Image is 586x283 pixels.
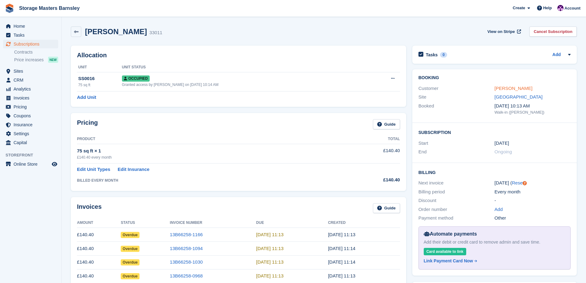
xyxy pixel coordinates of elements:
[14,120,51,129] span: Insurance
[495,180,571,187] div: [DATE] ( )
[14,67,51,75] span: Sites
[328,246,355,251] time: 2025-07-08 10:14:08 UTC
[14,129,51,138] span: Settings
[424,258,563,264] a: Link Payment Card Now
[418,180,495,187] div: Next invoice
[77,63,122,72] th: Unit
[256,246,284,251] time: 2025-07-09 10:13:21 UTC
[512,180,524,185] a: Reset
[170,273,203,278] a: 13B66258-0968
[424,230,565,238] div: Automate payments
[78,75,122,82] div: SS0016
[418,215,495,222] div: Payment method
[485,26,522,37] a: View on Stripe
[121,218,170,228] th: Status
[14,22,51,30] span: Home
[14,103,51,111] span: Pricing
[3,120,58,129] a: menu
[14,160,51,168] span: Online Store
[418,148,495,156] div: End
[3,76,58,84] a: menu
[77,134,339,144] th: Product
[256,259,284,265] time: 2025-06-09 10:13:21 UTC
[373,203,400,213] a: Guide
[495,215,571,222] div: Other
[339,134,400,144] th: Total
[495,109,571,115] div: Walk-in ([PERSON_NAME])
[328,259,355,265] time: 2025-06-08 10:14:13 UTC
[424,248,466,255] div: Card available to link
[14,76,51,84] span: CRM
[5,4,14,13] img: stora-icon-8386f47178a22dfd0bd8f6a31ec36ba5ce8667c1dd55bd0f319d3a0aa187defe.svg
[14,56,58,63] a: Price increases NEW
[495,86,532,91] a: [PERSON_NAME]
[552,51,561,59] a: Add
[522,180,527,186] div: Tooltip anchor
[424,258,473,264] div: Link Payment Card Now
[121,232,139,238] span: Overdue
[121,246,139,252] span: Overdue
[328,218,400,228] th: Created
[3,160,58,168] a: menu
[440,52,447,58] div: 0
[418,140,495,147] div: Start
[85,27,147,36] h2: [PERSON_NAME]
[77,242,121,256] td: £140.40
[418,206,495,213] div: Order number
[77,166,110,173] a: Edit Unit Types
[77,178,339,183] div: BILLED EVERY MONTH
[418,75,571,80] h2: Booking
[256,273,284,278] time: 2025-05-09 10:13:21 UTC
[418,188,495,196] div: Billing period
[418,94,495,101] div: Site
[121,259,139,265] span: Overdue
[118,166,149,173] a: Edit Insurance
[3,40,58,48] a: menu
[426,52,438,58] h2: Tasks
[77,155,339,160] div: £140.40 every month
[339,144,400,163] td: £140.40
[3,111,58,120] a: menu
[513,5,525,11] span: Create
[78,82,122,88] div: 75 sq ft
[487,29,515,35] span: View on Stripe
[495,103,571,110] div: [DATE] 10:13 AM
[14,85,51,93] span: Analytics
[149,29,162,36] div: 33011
[122,75,150,82] span: Occupied
[77,119,98,129] h2: Pricing
[77,52,400,59] h2: Allocation
[14,138,51,147] span: Capital
[48,57,58,63] div: NEW
[557,5,564,11] img: Louise Masters
[14,111,51,120] span: Coupons
[418,85,495,92] div: Customer
[14,57,44,63] span: Price increases
[77,203,102,213] h2: Invoices
[3,138,58,147] a: menu
[3,129,58,138] a: menu
[339,176,400,184] div: £140.40
[14,49,58,55] a: Contracts
[495,206,503,213] a: Add
[495,149,512,154] span: Ongoing
[14,40,51,48] span: Subscriptions
[51,160,58,168] a: Preview store
[529,26,577,37] a: Cancel Subscription
[3,103,58,111] a: menu
[77,148,339,155] div: 75 sq ft × 1
[495,197,571,204] div: -
[495,140,509,147] time: 2024-02-08 00:00:00 UTC
[77,255,121,269] td: £140.40
[328,273,355,278] time: 2025-05-08 10:13:55 UTC
[418,169,571,175] h2: Billing
[121,273,139,279] span: Overdue
[170,259,203,265] a: 13B66258-1030
[77,228,121,242] td: £140.40
[256,218,328,228] th: Due
[424,239,565,245] div: Add their debit or credit card to remove admin and save time.
[170,232,203,237] a: 13B66258-1166
[170,246,203,251] a: 13B66258-1094
[418,129,571,135] h2: Subscription
[77,218,121,228] th: Amount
